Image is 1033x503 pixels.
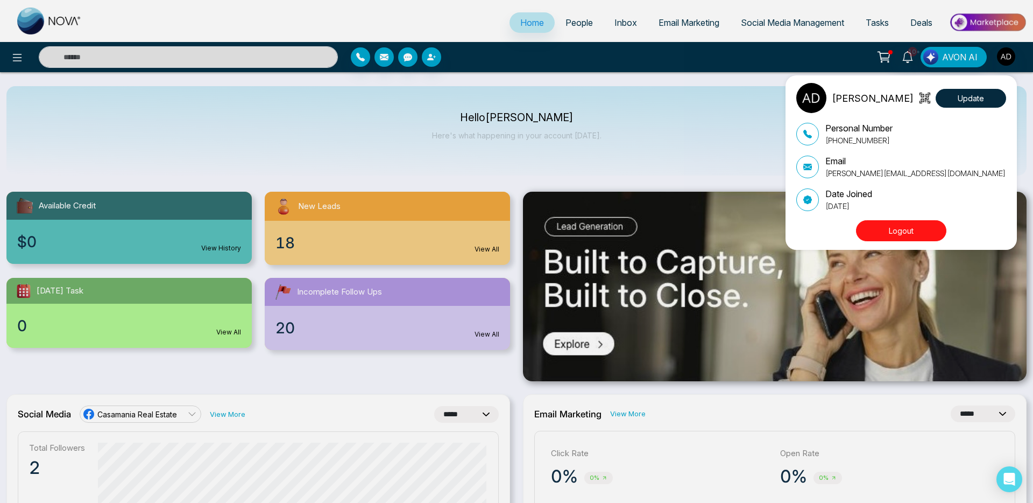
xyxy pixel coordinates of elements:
p: [PHONE_NUMBER] [825,135,893,146]
p: Personal Number [825,122,893,135]
p: Date Joined [825,187,872,200]
p: [DATE] [825,200,872,212]
p: [PERSON_NAME][EMAIL_ADDRESS][DOMAIN_NAME] [825,167,1006,179]
p: [PERSON_NAME] [832,91,914,106]
p: Email [825,155,1006,167]
div: Open Intercom Messenger [996,466,1022,492]
button: Logout [856,220,946,241]
button: Update [936,89,1006,108]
